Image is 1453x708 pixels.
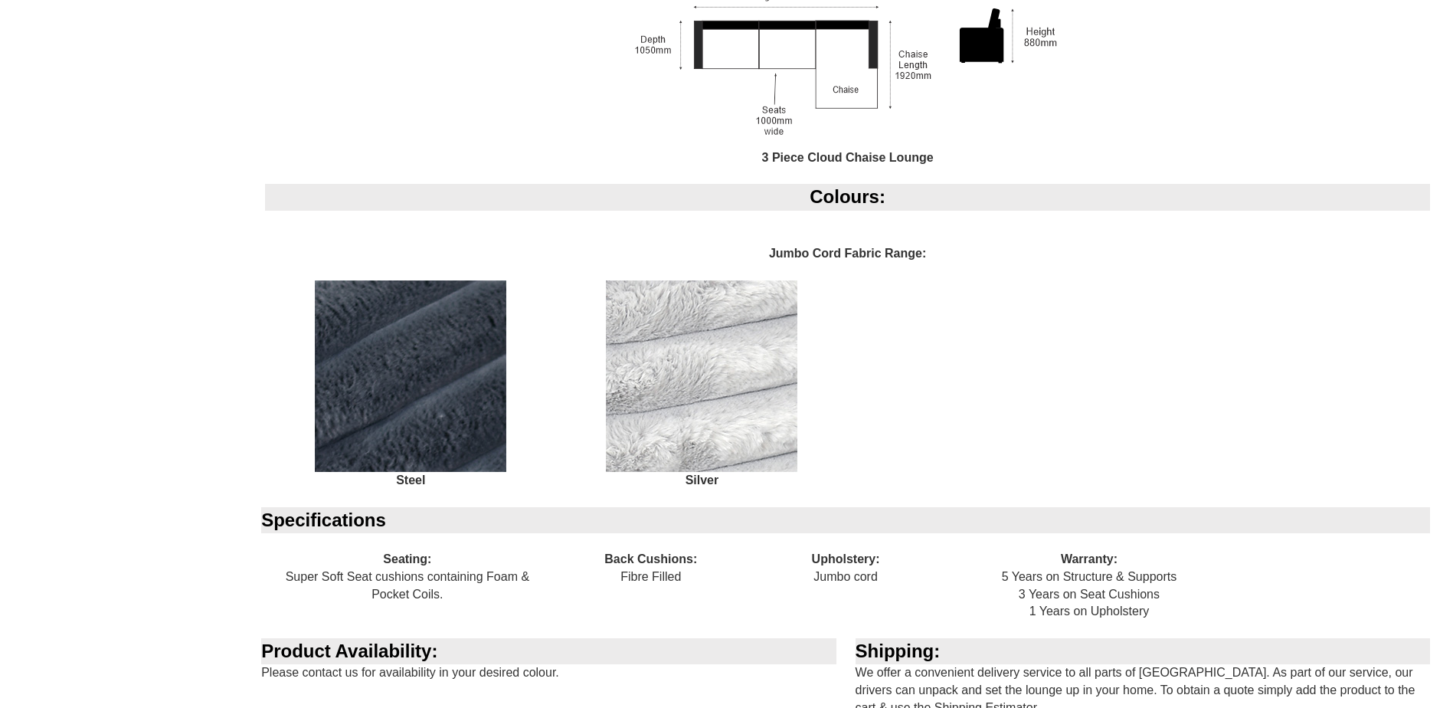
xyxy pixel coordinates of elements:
div: Super Soft Seat cushions containing Foam & Pocket Coils. [261,533,553,621]
div: Product Availability: [261,638,836,664]
b: Seating: [383,552,431,565]
div: Jumbo cord [748,533,943,603]
div: Shipping: [856,638,1430,664]
div: Colours: [265,184,1430,210]
b: Upholstery: [812,552,880,565]
b: Jumbo Cord Fabric Range: [769,247,926,260]
b: Back Cushions: [604,552,697,565]
img: Grey [606,280,797,472]
div: 5 Years on Structure & Supports 3 Years on Seat Cushions 1 Years on Upholstery [943,533,1235,638]
div: Fibre Filled [554,533,748,603]
b: Steel [396,474,425,487]
div: Please contact us for availability in your desired colour. [254,638,847,700]
b: Warranty: [1061,552,1118,565]
div: Specifications [261,507,1430,533]
b: 3 Piece Cloud Chaise Lounge [762,151,934,164]
b: Silver [686,474,719,487]
img: Steel [315,280,506,472]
